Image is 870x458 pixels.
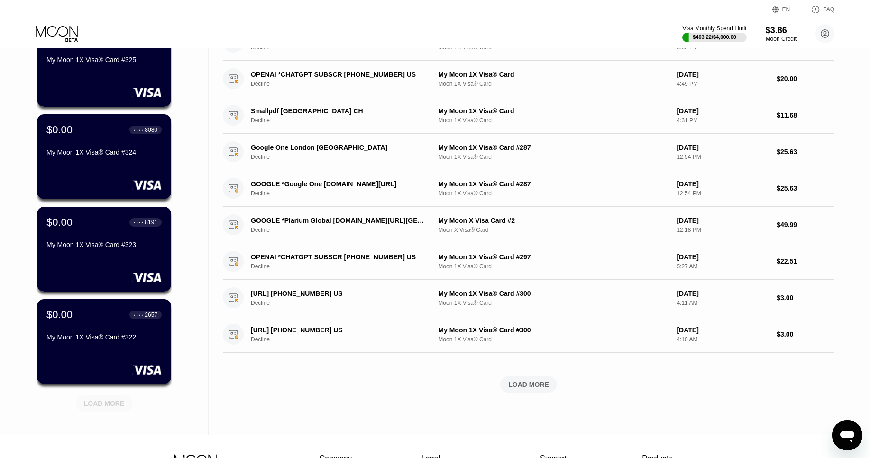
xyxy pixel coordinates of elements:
div: 4:11 AM [677,300,769,306]
div: Smallpdf [GEOGRAPHIC_DATA] CH [251,107,425,115]
div: LOAD MORE [508,380,549,389]
div: [DATE] [677,144,769,151]
div: EN [782,6,790,13]
div: GOOGLE *Google One [DOMAIN_NAME][URL]DeclineMy Moon 1X Visa® Card #287Moon 1X Visa® Card[DATE]12:... [223,170,834,207]
div: 2657 [145,311,157,318]
div: 4:31 PM [677,117,769,124]
div: [DATE] [677,180,769,188]
div: $49.99 [777,221,834,229]
iframe: Button to launch messaging window [832,420,862,450]
div: Google One London [GEOGRAPHIC_DATA] [251,144,425,151]
div: OPENAI *CHATGPT SUBSCR [PHONE_NUMBER] USDeclineMy Moon 1X Visa® CardMoon 1X Visa® Card[DATE]4:49 ... [223,61,834,97]
div: My Moon 1X Visa® Card #287 [438,144,669,151]
div: Moon 1X Visa® Card [438,263,669,270]
div: $0.00 [46,124,73,136]
div: [DATE] [677,290,769,297]
div: 5:27 AM [677,263,769,270]
div: GOOGLE *Plarium Global [DOMAIN_NAME][URL][GEOGRAPHIC_DATA] [251,217,425,224]
div: 4:10 AM [677,336,769,343]
div: $25.63 [777,184,834,192]
div: $0.00● ● ● ●8080My Moon 1X Visa® Card #324 [37,114,171,199]
div: $3.00 [777,330,834,338]
div: [DATE] [677,71,769,78]
div: EN [772,5,801,14]
div: $0.00● ● ● ●2633My Moon 1X Visa® Card #325 [37,22,171,107]
div: LOAD MORE [69,392,140,412]
div: My Moon X Visa Card #2 [438,217,669,224]
div: My Moon 1X Visa® Card [438,71,669,78]
div: $11.68 [777,111,834,119]
div: 4:49 PM [677,81,769,87]
div: LOAD MORE [84,399,125,408]
div: Moon 1X Visa® Card [438,154,669,160]
div: OPENAI *CHATGPT SUBSCR [PHONE_NUMBER] US [251,71,425,78]
div: My Moon 1X Visa® Card #323 [46,241,162,248]
div: $403.22 / $4,000.00 [693,34,736,40]
div: [URL] [PHONE_NUMBER] USDeclineMy Moon 1X Visa® Card #300Moon 1X Visa® Card[DATE]4:11 AM$3.00 [223,280,834,316]
div: [DATE] [677,107,769,115]
div: My Moon 1X Visa® Card #297 [438,253,669,261]
div: $22.51 [777,257,834,265]
div: ● ● ● ● [134,128,143,131]
div: GOOGLE *Plarium Global [DOMAIN_NAME][URL][GEOGRAPHIC_DATA]DeclineMy Moon X Visa Card #2Moon X Vis... [223,207,834,243]
div: $3.86Moon Credit [766,26,797,42]
div: My Moon 1X Visa® Card #300 [438,290,669,297]
div: My Moon 1X Visa® Card #300 [438,326,669,334]
div: Smallpdf [GEOGRAPHIC_DATA] CHDeclineMy Moon 1X Visa® CardMoon 1X Visa® Card[DATE]4:31 PM$11.68 [223,97,834,134]
div: 12:54 PM [677,190,769,197]
div: Visa Monthly Spend Limit [682,25,746,32]
div: FAQ [801,5,834,14]
div: Decline [251,227,438,233]
div: Moon 1X Visa® Card [438,81,669,87]
div: My Moon 1X Visa® Card #322 [46,333,162,341]
div: [DATE] [677,253,769,261]
div: [URL] [PHONE_NUMBER] US [251,326,425,334]
div: Decline [251,190,438,197]
div: $0.00 [46,309,73,321]
div: [URL] [PHONE_NUMBER] USDeclineMy Moon 1X Visa® Card #300Moon 1X Visa® Card[DATE]4:10 AM$3.00 [223,316,834,353]
div: ● ● ● ● [134,221,143,224]
div: $0.00● ● ● ●2657My Moon 1X Visa® Card #322 [37,299,171,384]
div: Moon 1X Visa® Card [438,336,669,343]
div: Decline [251,81,438,87]
div: OPENAI *CHATGPT SUBSCR [PHONE_NUMBER] USDeclineMy Moon 1X Visa® Card #297Moon 1X Visa® Card[DATE]... [223,243,834,280]
div: 12:18 PM [677,227,769,233]
div: Decline [251,336,438,343]
div: My Moon 1X Visa® Card #325 [46,56,162,64]
div: $3.00 [777,294,834,302]
div: Decline [251,154,438,160]
div: My Moon 1X Visa® Card #324 [46,148,162,156]
div: Google One London [GEOGRAPHIC_DATA]DeclineMy Moon 1X Visa® Card #287Moon 1X Visa® Card[DATE]12:54... [223,134,834,170]
div: $20.00 [777,75,834,82]
div: GOOGLE *Google One [DOMAIN_NAME][URL] [251,180,425,188]
div: Moon 1X Visa® Card [438,300,669,306]
div: My Moon 1X Visa® Card #287 [438,180,669,188]
div: Moon 1X Visa® Card [438,117,669,124]
div: Moon 1X Visa® Card [438,190,669,197]
div: 8080 [145,127,157,133]
div: $0.00● ● ● ●8191My Moon 1X Visa® Card #323 [37,207,171,292]
div: LOAD MORE [223,376,834,393]
div: ● ● ● ● [134,313,143,316]
div: $25.63 [777,148,834,156]
div: [DATE] [677,217,769,224]
div: Decline [251,117,438,124]
div: My Moon 1X Visa® Card [438,107,669,115]
div: Visa Monthly Spend Limit$403.22/$4,000.00 [682,25,746,42]
div: Moon Credit [766,36,797,42]
div: $3.86 [766,26,797,36]
div: $0.00 [46,216,73,229]
div: [DATE] [677,326,769,334]
div: FAQ [823,6,834,13]
div: Decline [251,300,438,306]
div: Moon X Visa® Card [438,227,669,233]
div: 12:54 PM [677,154,769,160]
div: OPENAI *CHATGPT SUBSCR [PHONE_NUMBER] US [251,253,425,261]
div: Decline [251,263,438,270]
div: 8191 [145,219,157,226]
div: [URL] [PHONE_NUMBER] US [251,290,425,297]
